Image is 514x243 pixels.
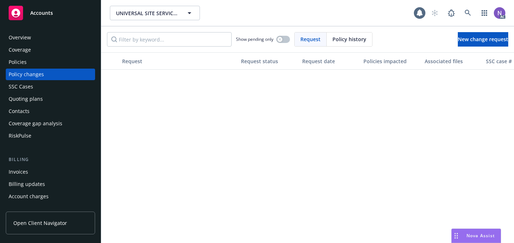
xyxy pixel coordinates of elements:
[425,57,480,65] div: Associated files
[451,229,501,243] button: Nova Assist
[6,191,95,202] a: Account charges
[241,57,296,65] div: Request status
[6,44,95,56] a: Coverage
[6,3,95,23] a: Accounts
[122,57,235,65] div: Request
[9,32,31,43] div: Overview
[9,56,27,68] div: Policies
[477,6,492,20] a: Switch app
[422,52,483,70] button: Associated files
[6,81,95,92] a: SSC Cases
[9,191,49,202] div: Account charges
[300,35,321,43] span: Request
[458,32,508,47] a: New change request
[9,105,30,117] div: Contacts
[6,156,95,163] div: Billing
[6,69,95,80] a: Policy changes
[110,6,200,20] button: UNIVERSAL SITE SERVICES, INC
[9,81,33,92] div: SSC Cases
[119,52,238,70] button: Request
[6,130,95,142] a: RiskPulse
[452,229,461,243] div: Drag to move
[9,130,31,142] div: RiskPulse
[332,35,366,43] span: Policy history
[458,36,508,43] span: New change request
[9,203,51,214] div: Installment plans
[6,32,95,43] a: Overview
[444,6,459,20] a: Report a Bug
[302,57,358,65] div: Request date
[6,56,95,68] a: Policies
[466,233,495,239] span: Nova Assist
[238,52,299,70] button: Request status
[6,166,95,178] a: Invoices
[363,57,419,65] div: Policies impacted
[13,219,67,227] span: Open Client Navigator
[428,6,442,20] a: Start snowing
[494,7,505,19] img: photo
[461,6,475,20] a: Search
[236,36,273,42] span: Show pending only
[30,10,53,16] span: Accounts
[361,52,422,70] button: Policies impacted
[107,32,232,47] input: Filter by keyword...
[9,93,43,105] div: Quoting plans
[6,105,95,117] a: Contacts
[6,178,95,190] a: Billing updates
[9,44,31,56] div: Coverage
[9,178,45,190] div: Billing updates
[299,52,361,70] button: Request date
[116,9,178,17] span: UNIVERSAL SITE SERVICES, INC
[6,93,95,105] a: Quoting plans
[9,118,62,129] div: Coverage gap analysis
[6,203,95,214] a: Installment plans
[9,166,28,178] div: Invoices
[6,118,95,129] a: Coverage gap analysis
[9,69,44,80] div: Policy changes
